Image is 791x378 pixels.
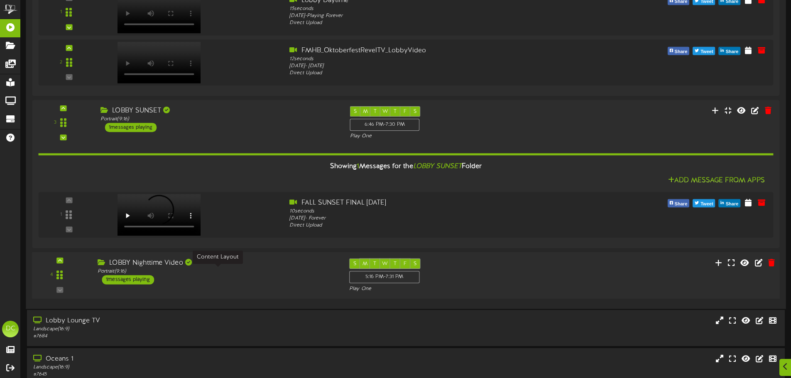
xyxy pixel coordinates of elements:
div: Portrait ( 9:16 ) [98,268,337,275]
span: T [374,109,377,115]
div: # 7684 [33,333,336,340]
span: T [373,261,376,267]
span: 1 [357,163,359,170]
span: W [382,109,388,115]
div: Lobby Lounge TV [33,316,336,326]
button: Add Message From Apps [666,176,767,186]
div: Direct Upload [289,222,583,229]
i: LOBBY SUNSET [413,163,462,170]
span: Tweet [699,47,715,56]
button: Share [668,47,690,55]
div: [DATE] - [DATE] [289,63,583,70]
div: 1 messages playing [102,275,154,284]
div: Landscape ( 16:9 ) [33,364,336,371]
span: Share [724,200,740,209]
div: # 7645 [33,371,336,378]
span: S [353,261,356,267]
div: 10 seconds [289,208,583,215]
span: M [362,261,367,267]
div: Play One [349,285,525,293]
span: Share [673,47,689,56]
span: W [382,261,388,267]
div: FMHB_OktoberfestRevelTV_LobbyVideo [289,46,583,56]
span: Tweet [699,200,715,209]
div: Showing Messages for the Folder [32,158,779,176]
div: LOBBY Nighttime Video [98,259,337,268]
div: Portrait ( 9:16 ) [100,116,337,123]
span: T [394,109,397,115]
span: Share [673,200,689,209]
div: [DATE] - Playing Forever [289,12,583,20]
div: Play One [350,133,524,140]
button: Tweet [693,47,715,55]
span: F [404,261,407,267]
button: Share [719,199,741,207]
div: Direct Upload [289,20,583,27]
span: M [363,109,368,115]
div: 1 messages playing [105,123,156,132]
span: Share [724,47,740,56]
span: S [354,109,357,115]
div: Direct Upload [289,70,583,77]
span: T [394,261,397,267]
div: 6:46 PM - 7:30 PM [350,119,420,131]
button: Share [719,47,741,55]
button: Share [668,199,690,207]
div: DC [2,321,19,337]
div: Oceans 1 [33,354,336,364]
button: Tweet [693,199,715,207]
div: 5:16 PM - 7:31 PM [349,271,419,283]
div: LOBBY SUNSET [100,106,337,116]
div: 15 seconds [289,5,583,12]
span: S [414,261,416,267]
div: 12 seconds [289,56,583,63]
div: [DATE] - Forever [289,215,583,222]
span: F [404,109,407,115]
span: S [414,109,416,115]
div: Landscape ( 16:9 ) [33,326,336,333]
div: FALL SUNSET FINAL [DATE] [289,198,583,208]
